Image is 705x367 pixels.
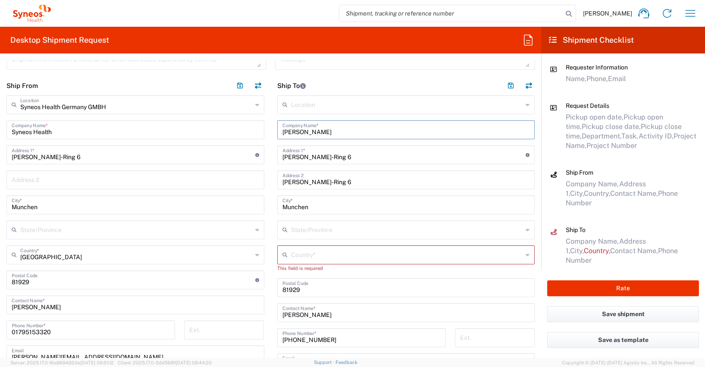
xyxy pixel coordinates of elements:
[586,75,608,83] span: Phone,
[547,306,699,322] button: Save shipment
[277,82,306,90] h2: Ship To
[583,9,632,17] span: [PERSON_NAME]
[584,189,610,198] span: Country,
[562,359,695,367] span: Copyright © [DATE]-[DATE] Agistix Inc., All Rights Reserved
[547,332,699,348] button: Save as template
[610,247,658,255] span: Contact Name,
[277,264,535,272] div: This field is required
[566,75,586,83] span: Name,
[566,102,609,109] span: Request Details
[582,122,641,131] span: Pickup close date,
[566,237,619,245] span: Company Name,
[6,82,38,90] h2: Ship From
[547,280,699,296] button: Rate
[570,189,584,198] span: City,
[118,360,212,365] span: Client: 2025.17.0-5dd568f
[566,64,628,71] span: Requester Information
[608,75,626,83] span: Email
[639,132,674,140] span: Activity ID,
[10,360,114,365] span: Server: 2025.17.0-16a969492de
[566,226,586,233] span: Ship To
[584,247,610,255] span: Country,
[570,247,584,255] span: City,
[566,169,593,176] span: Ship From
[566,180,619,188] span: Company Name,
[582,132,621,140] span: Department,
[586,141,637,150] span: Project Number
[175,360,212,365] span: [DATE] 08:44:20
[566,113,624,121] span: Pickup open date,
[549,35,634,45] h2: Shipment Checklist
[610,189,658,198] span: Contact Name,
[621,132,639,140] span: Task,
[80,360,114,365] span: [DATE] 09:51:12
[10,35,109,45] h2: Desktop Shipment Request
[335,360,357,365] a: Feedback
[314,360,335,365] a: Support
[339,5,563,22] input: Shipment, tracking or reference number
